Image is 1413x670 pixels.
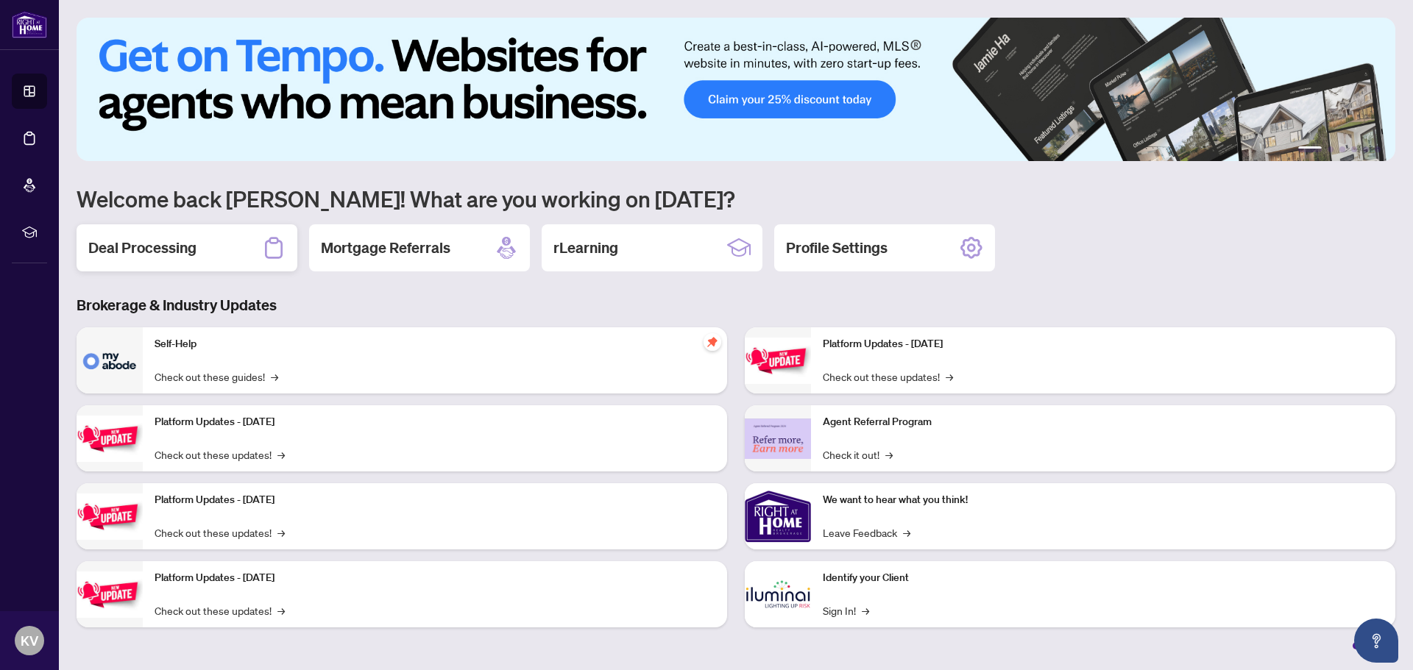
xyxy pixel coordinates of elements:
[1339,146,1345,152] button: 3
[88,238,196,258] h2: Deal Processing
[823,414,1384,430] p: Agent Referral Program
[823,524,910,541] a: Leave Feedback→
[155,336,715,352] p: Self-Help
[155,524,285,541] a: Check out these updates!→
[946,368,953,385] span: →
[155,492,715,508] p: Platform Updates - [DATE]
[745,483,811,549] img: We want to hear what you think!
[277,446,285,463] span: →
[77,493,143,540] img: Platform Updates - July 21, 2025
[823,602,869,619] a: Sign In!→
[885,446,893,463] span: →
[1363,146,1369,152] button: 5
[823,446,893,463] a: Check it out!→
[745,338,811,384] img: Platform Updates - June 23, 2025
[277,602,285,619] span: →
[277,524,285,541] span: →
[823,336,1384,352] p: Platform Updates - [DATE]
[745,561,811,627] img: Identify your Client
[155,570,715,586] p: Platform Updates - [DATE]
[155,602,285,619] a: Check out these updates!→
[77,571,143,618] img: Platform Updates - July 8, 2025
[1298,146,1322,152] button: 1
[155,368,278,385] a: Check out these guides!→
[77,185,1395,213] h1: Welcome back [PERSON_NAME]! What are you working on [DATE]?
[823,492,1384,508] p: We want to hear what you think!
[704,333,721,351] span: pushpin
[1328,146,1334,152] button: 2
[77,18,1395,161] img: Slide 0
[786,238,888,258] h2: Profile Settings
[155,446,285,463] a: Check out these updates!→
[12,11,47,38] img: logo
[862,602,869,619] span: →
[77,327,143,393] img: Self-Help
[823,368,953,385] a: Check out these updates!→
[155,414,715,430] p: Platform Updates - [DATE]
[745,418,811,459] img: Agent Referral Program
[1375,146,1381,152] button: 6
[1351,146,1357,152] button: 4
[21,630,38,651] span: KV
[1354,619,1398,663] button: Open asap
[77,295,1395,316] h3: Brokerage & Industry Updates
[271,368,278,385] span: →
[77,416,143,462] img: Platform Updates - September 16, 2025
[823,570,1384,586] p: Identify your Client
[553,238,618,258] h2: rLearning
[903,524,910,541] span: →
[321,238,450,258] h2: Mortgage Referrals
